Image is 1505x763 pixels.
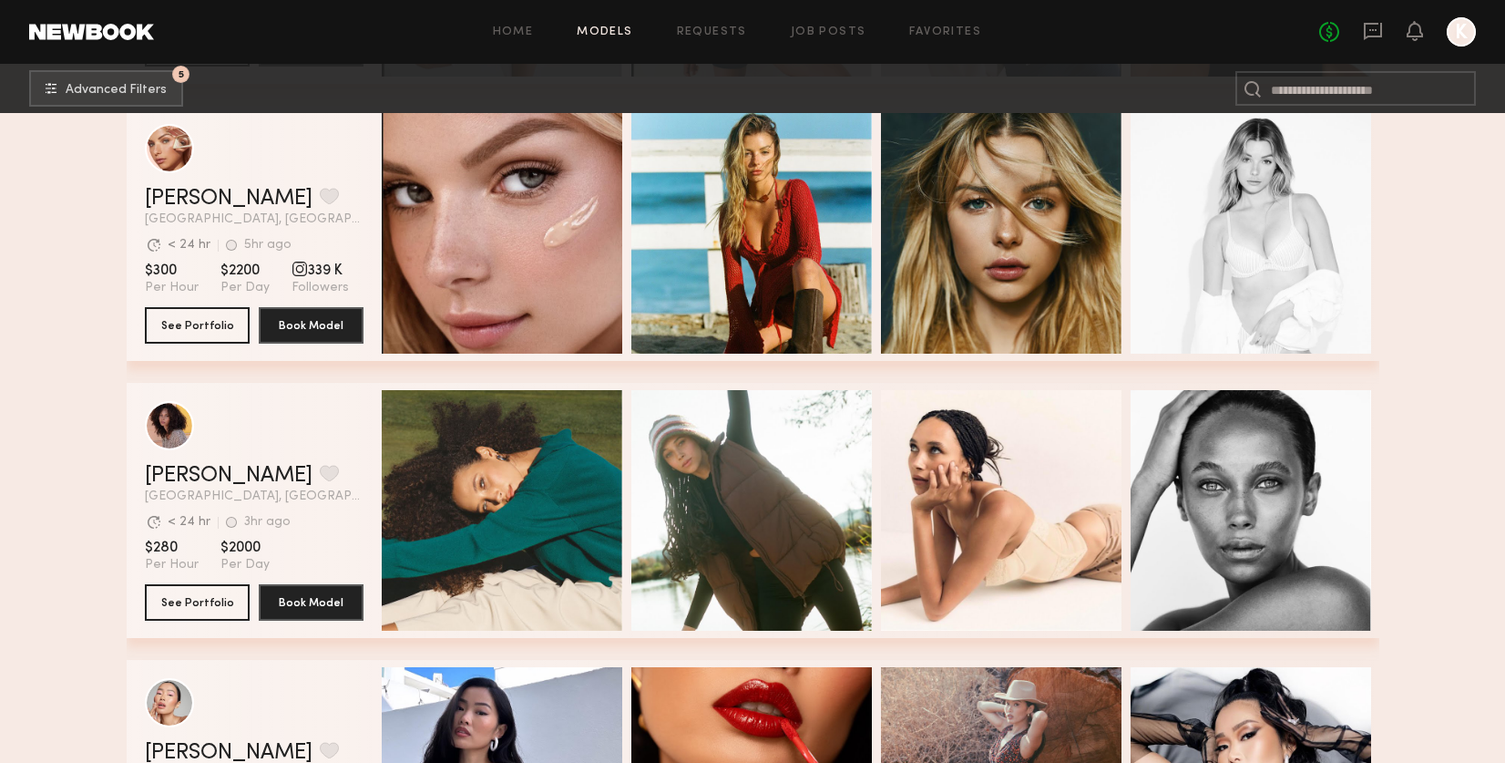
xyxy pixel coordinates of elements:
[292,262,349,280] span: 339 K
[244,516,291,529] div: 3hr ago
[168,516,210,529] div: < 24 hr
[220,280,270,296] span: Per Day
[1447,17,1476,46] a: K
[677,26,747,38] a: Requests
[145,539,199,557] span: $280
[909,26,981,38] a: Favorites
[145,557,199,573] span: Per Hour
[259,584,363,621] button: Book Model
[145,584,250,621] button: See Portfolio
[220,262,270,280] span: $2200
[66,84,167,97] span: Advanced Filters
[29,70,183,107] button: 5Advanced Filters
[179,70,184,78] span: 5
[145,307,250,344] button: See Portfolio
[145,188,312,210] a: [PERSON_NAME]
[145,490,363,503] span: [GEOGRAPHIC_DATA], [GEOGRAPHIC_DATA]
[244,239,292,252] div: 5hr ago
[577,26,632,38] a: Models
[791,26,866,38] a: Job Posts
[145,213,363,226] span: [GEOGRAPHIC_DATA], [GEOGRAPHIC_DATA]
[168,239,210,252] div: < 24 hr
[259,307,363,344] button: Book Model
[145,280,199,296] span: Per Hour
[292,280,349,296] span: Followers
[493,26,534,38] a: Home
[145,262,199,280] span: $300
[220,539,270,557] span: $2000
[220,557,270,573] span: Per Day
[145,465,312,487] a: [PERSON_NAME]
